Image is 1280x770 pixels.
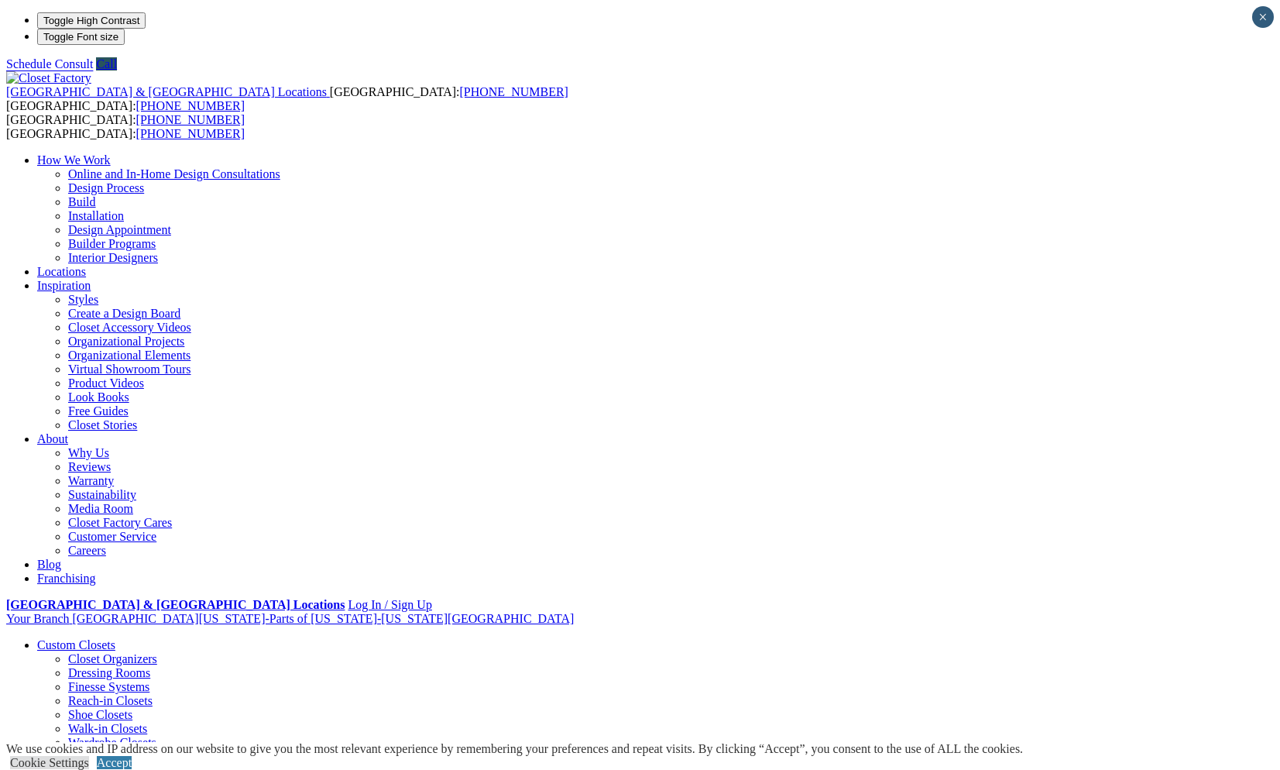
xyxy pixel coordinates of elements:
div: We use cookies and IP address on our website to give you the most relevant experience by remember... [6,742,1023,756]
a: Dressing Rooms [68,666,150,679]
a: Product Videos [68,376,144,390]
a: Sustainability [68,488,136,501]
a: [PHONE_NUMBER] [136,127,245,140]
a: Design Appointment [68,223,171,236]
a: About [37,432,68,445]
a: How We Work [37,153,111,167]
a: Design Process [68,181,144,194]
a: Wardrobe Closets [68,736,156,749]
button: Close [1252,6,1274,28]
button: Toggle High Contrast [37,12,146,29]
a: Closet Accessory Videos [68,321,191,334]
a: Cookie Settings [10,756,89,769]
img: Closet Factory [6,71,91,85]
a: Finesse Systems [68,680,149,693]
a: Build [68,195,96,208]
a: Blog [37,558,61,571]
a: Custom Closets [37,638,115,651]
a: Warranty [68,474,114,487]
span: [GEOGRAPHIC_DATA]: [GEOGRAPHIC_DATA]: [6,85,568,112]
a: Accept [97,756,132,769]
a: Free Guides [68,404,129,418]
span: Toggle Font size [43,31,118,43]
a: Log In / Sign Up [348,598,431,611]
button: Toggle Font size [37,29,125,45]
a: Look Books [68,390,129,404]
a: Media Room [68,502,133,515]
span: [GEOGRAPHIC_DATA]: [GEOGRAPHIC_DATA]: [6,113,245,140]
a: Interior Designers [68,251,158,264]
a: Organizational Projects [68,335,184,348]
a: Closet Stories [68,418,137,431]
span: [GEOGRAPHIC_DATA] & [GEOGRAPHIC_DATA] Locations [6,85,327,98]
a: Create a Design Board [68,307,180,320]
a: [GEOGRAPHIC_DATA] & [GEOGRAPHIC_DATA] Locations [6,598,345,611]
a: Reach-in Closets [68,694,153,707]
a: Installation [68,209,124,222]
a: Styles [68,293,98,306]
a: Organizational Elements [68,349,190,362]
a: Walk-in Closets [68,722,147,735]
a: Closet Factory Cares [68,516,172,529]
a: Online and In-Home Design Consultations [68,167,280,180]
span: [GEOGRAPHIC_DATA][US_STATE]-Parts of [US_STATE]-[US_STATE][GEOGRAPHIC_DATA] [72,612,574,625]
a: Inspiration [37,279,91,292]
a: [PHONE_NUMBER] [136,99,245,112]
a: Builder Programs [68,237,156,250]
a: [PHONE_NUMBER] [459,85,568,98]
a: Closet Organizers [68,652,157,665]
a: Why Us [68,446,109,459]
a: [GEOGRAPHIC_DATA] & [GEOGRAPHIC_DATA] Locations [6,85,330,98]
span: Your Branch [6,612,69,625]
a: Your Branch [GEOGRAPHIC_DATA][US_STATE]-Parts of [US_STATE]-[US_STATE][GEOGRAPHIC_DATA] [6,612,574,625]
a: Reviews [68,460,111,473]
a: Customer Service [68,530,156,543]
a: Schedule Consult [6,57,93,70]
a: Locations [37,265,86,278]
a: [PHONE_NUMBER] [136,113,245,126]
a: Shoe Closets [68,708,132,721]
a: Careers [68,544,106,557]
a: Call [96,57,117,70]
a: Franchising [37,572,96,585]
span: Toggle High Contrast [43,15,139,26]
a: Virtual Showroom Tours [68,363,191,376]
